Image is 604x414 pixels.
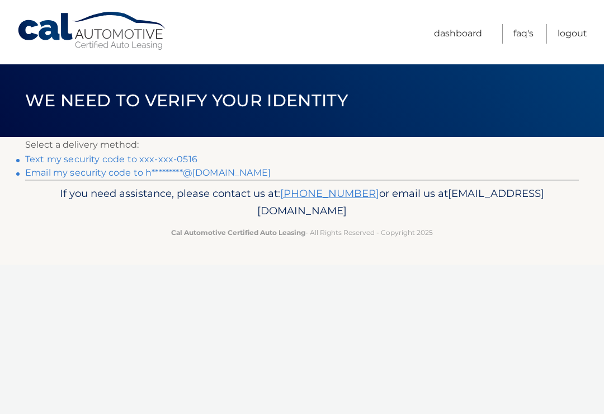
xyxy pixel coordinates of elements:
[434,24,482,44] a: Dashboard
[25,137,579,153] p: Select a delivery method:
[280,187,379,200] a: [PHONE_NUMBER]
[25,90,348,111] span: We need to verify your identity
[42,185,562,220] p: If you need assistance, please contact us at: or email us at
[171,228,305,237] strong: Cal Automotive Certified Auto Leasing
[25,154,197,164] a: Text my security code to xxx-xxx-0516
[25,167,271,178] a: Email my security code to h*********@[DOMAIN_NAME]
[558,24,587,44] a: Logout
[42,227,562,238] p: - All Rights Reserved - Copyright 2025
[513,24,534,44] a: FAQ's
[17,11,168,51] a: Cal Automotive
